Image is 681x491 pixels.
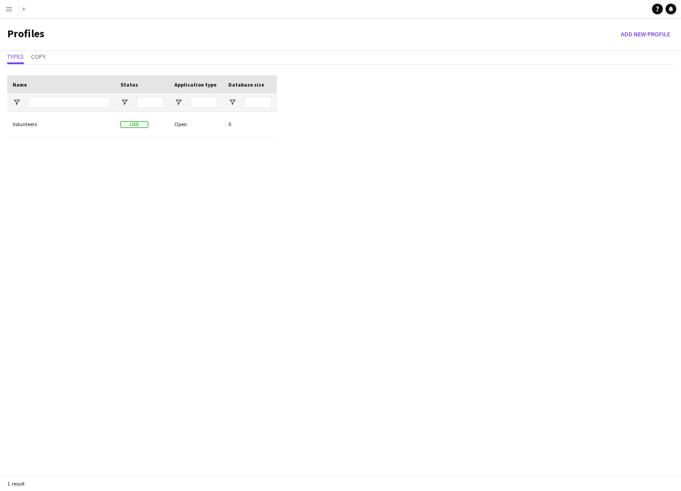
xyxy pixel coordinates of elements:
[223,112,277,136] div: 0
[7,53,24,60] span: Types
[174,98,182,106] button: Open Filter Menu
[31,53,46,60] span: Copy
[7,27,45,41] h1: Profiles
[191,97,218,108] input: Application type Filter Input
[13,81,27,88] span: Name
[137,97,164,108] input: Status Filter Input
[617,27,674,41] button: Add new Profile
[169,112,223,136] div: Open
[120,121,148,128] span: Live
[29,97,110,108] input: Name Filter Input
[228,98,236,106] button: Open Filter Menu
[7,112,115,136] div: Volunteers
[174,81,217,88] span: Application type
[13,98,21,106] button: Open Filter Menu
[120,98,129,106] button: Open Filter Menu
[228,81,264,88] span: Database size
[245,97,272,108] input: Database size Filter Input
[120,81,138,88] span: Status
